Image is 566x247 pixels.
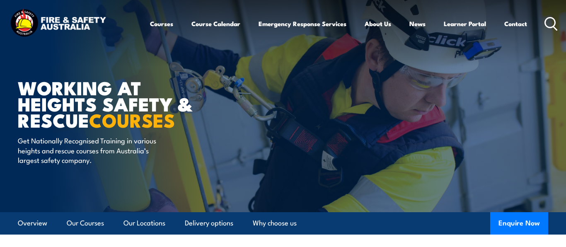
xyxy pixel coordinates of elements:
a: Delivery options [185,212,233,234]
h1: WORKING AT HEIGHTS SAFETY & RESCUE [18,79,223,128]
a: Courses [150,14,173,34]
a: News [409,14,426,34]
a: Our Locations [123,212,165,234]
button: Enquire Now [490,212,548,235]
a: Why choose us [253,212,297,234]
a: Emergency Response Services [259,14,346,34]
a: About Us [365,14,391,34]
a: Overview [18,212,47,234]
a: Contact [504,14,527,34]
p: Get Nationally Recognised Training in various heights and rescue courses from Australia’s largest... [18,136,169,165]
strong: COURSES [89,105,175,134]
a: Course Calendar [191,14,240,34]
a: Learner Portal [444,14,486,34]
a: Our Courses [67,212,104,234]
